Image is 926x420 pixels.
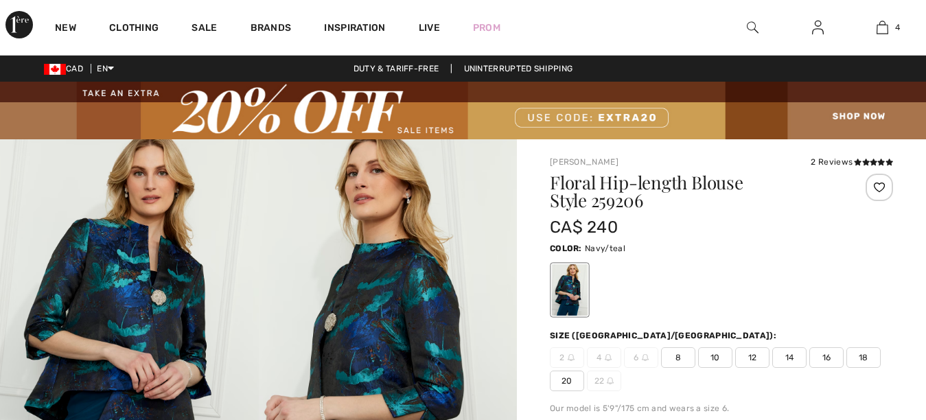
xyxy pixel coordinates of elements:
[97,64,114,73] span: EN
[772,347,807,368] span: 14
[809,347,844,368] span: 16
[419,21,440,35] a: Live
[895,21,900,34] span: 4
[473,21,500,35] a: Prom
[624,347,658,368] span: 6
[811,156,893,168] div: 2 Reviews
[251,22,292,36] a: Brands
[607,377,614,384] img: ring-m.svg
[44,64,66,75] img: Canadian Dollar
[550,347,584,368] span: 2
[735,347,769,368] span: 12
[550,402,893,415] div: Our model is 5'9"/175 cm and wears a size 6.
[568,354,575,361] img: ring-m.svg
[550,329,779,342] div: Size ([GEOGRAPHIC_DATA]/[GEOGRAPHIC_DATA]):
[587,371,621,391] span: 22
[587,347,621,368] span: 4
[851,19,914,36] a: 4
[812,19,824,36] img: My Info
[801,19,835,36] a: Sign In
[585,244,625,253] span: Navy/teal
[550,218,618,237] span: CA$ 240
[550,157,618,167] a: [PERSON_NAME]
[698,347,732,368] span: 10
[661,347,695,368] span: 8
[324,22,385,36] span: Inspiration
[552,264,588,316] div: Navy/teal
[846,347,881,368] span: 18
[5,11,33,38] img: 1ère Avenue
[55,22,76,36] a: New
[877,19,888,36] img: My Bag
[44,64,89,73] span: CAD
[642,354,649,361] img: ring-m.svg
[550,244,582,253] span: Color:
[550,174,836,209] h1: Floral Hip-length Blouse Style 259206
[605,354,612,361] img: ring-m.svg
[747,19,759,36] img: search the website
[550,371,584,391] span: 20
[109,22,159,36] a: Clothing
[192,22,217,36] a: Sale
